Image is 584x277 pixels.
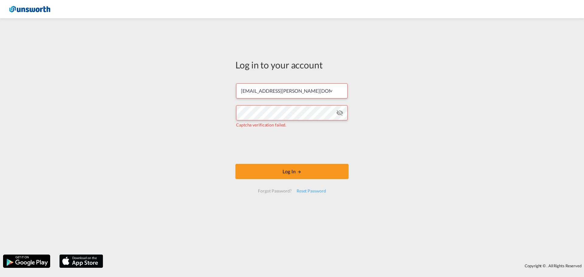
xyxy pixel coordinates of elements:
img: 3748d800213711f08852f18dcb6d8936.jpg [9,2,50,16]
img: apple.png [59,254,104,268]
input: Enter email/phone number [236,83,348,99]
div: Forgot Password? [255,185,294,196]
div: Reset Password [294,185,328,196]
span: Captcha verification failed. [236,122,286,127]
div: Log in to your account [235,58,349,71]
div: Copyright © . All Rights Reserved [106,261,584,271]
iframe: reCAPTCHA [246,134,338,158]
button: LOGIN [235,164,349,179]
md-icon: icon-eye-off [336,109,343,116]
img: google.png [2,254,51,268]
